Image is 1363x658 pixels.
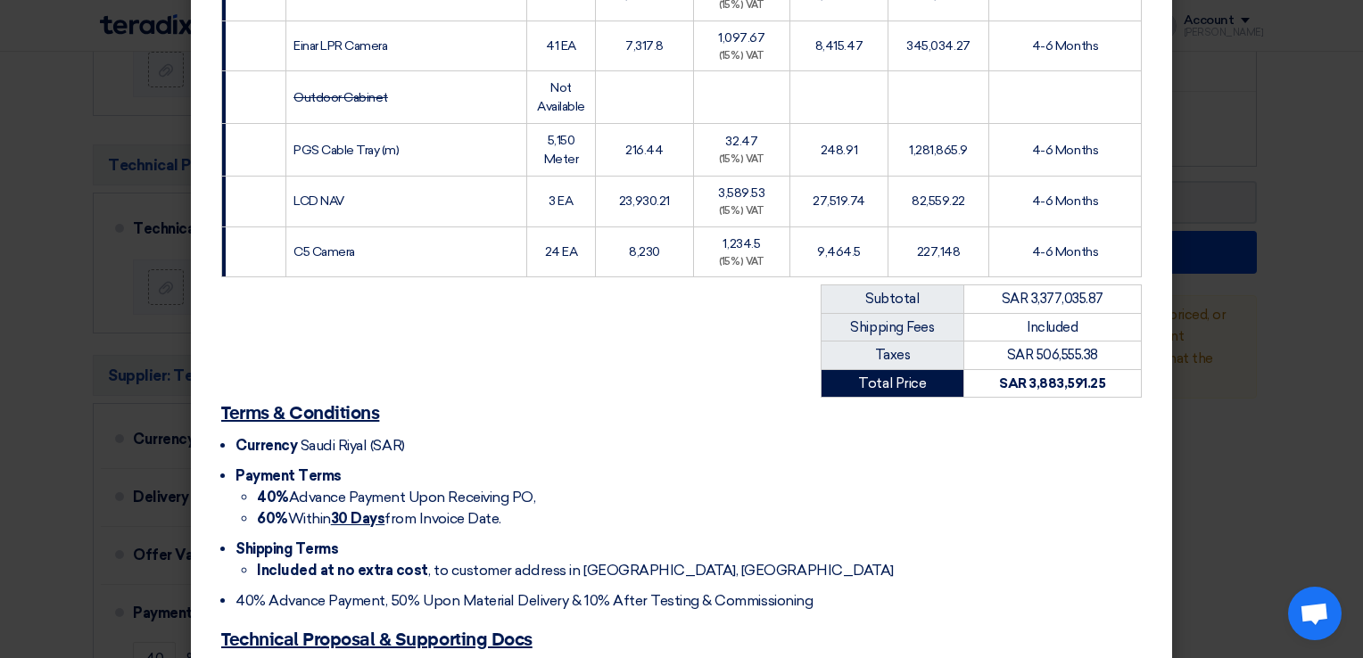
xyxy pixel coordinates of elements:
strong: 40% [257,489,289,506]
u: 30 Days [331,510,385,527]
strong: 60% [257,510,288,527]
span: 4-6 Months [1032,244,1098,259]
span: 248.91 [821,143,857,158]
span: 4-6 Months [1032,193,1098,209]
span: 27,519.74 [813,193,865,209]
td: SAR 3,377,035.87 [963,285,1141,314]
span: Saudi Riyal (SAR) [301,437,405,454]
li: 40% Advance Payment, 50% Upon Material Delivery & 10% After Testing & Commissioning [235,590,1142,612]
span: Not Available [537,80,585,114]
td: Taxes [822,341,964,370]
span: 24 EA [545,244,578,259]
u: Terms & Conditions [221,405,379,423]
span: 41 EA [546,38,576,53]
span: Shipping Terms [235,540,338,557]
li: , to customer address in [GEOGRAPHIC_DATA], [GEOGRAPHIC_DATA] [257,560,1142,581]
span: LCD NAV [293,193,344,209]
div: (15%) VAT [701,152,782,168]
strike: Outdoor Cabinet [293,90,388,105]
span: C5 Camera [293,244,355,259]
span: Payment Terms [235,467,342,484]
span: 345,034.27 [906,38,970,53]
span: 3 EA [549,193,573,209]
div: (15%) VAT [701,204,782,219]
span: 7,317.8 [625,38,664,53]
strong: SAR 3,883,591.25 [999,375,1105,391]
span: Included [1027,319,1078,335]
td: Total Price [822,369,964,398]
span: Currency [235,437,297,454]
span: 3,589.53 [718,185,764,201]
span: 5,150 Meter [544,133,579,167]
span: Within from Invoice Date. [257,510,501,527]
span: 9,464.5 [817,244,861,259]
span: 4-6 Months [1032,38,1098,53]
span: 8,230 [629,244,660,259]
span: 227,148 [917,244,961,259]
span: SAR 506,555.38 [1007,347,1098,363]
div: (15%) VAT [701,255,782,270]
div: (15%) VAT [701,49,782,64]
span: 32.47 [725,134,757,149]
span: 8,415.47 [815,38,863,53]
span: Advance Payment Upon Receiving PO, [257,489,535,506]
span: Einar LPR Camera [293,38,387,53]
div: Open chat [1288,587,1342,640]
td: Shipping Fees [822,313,964,341]
u: Technical Proposal & Supporting Docs [221,631,533,649]
span: 23,930.21 [619,193,670,209]
span: 216.44 [625,143,663,158]
span: PGS Cable Tray (m) [293,143,399,158]
td: Subtotal [822,285,964,314]
span: 1,234.5 [723,236,760,251]
span: 1,281,865.9 [909,143,968,158]
strong: Included at no extra cost [257,562,428,579]
span: 4-6 Months [1032,143,1098,158]
span: 1,097.67 [718,30,764,45]
span: 82,559.22 [912,193,965,209]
